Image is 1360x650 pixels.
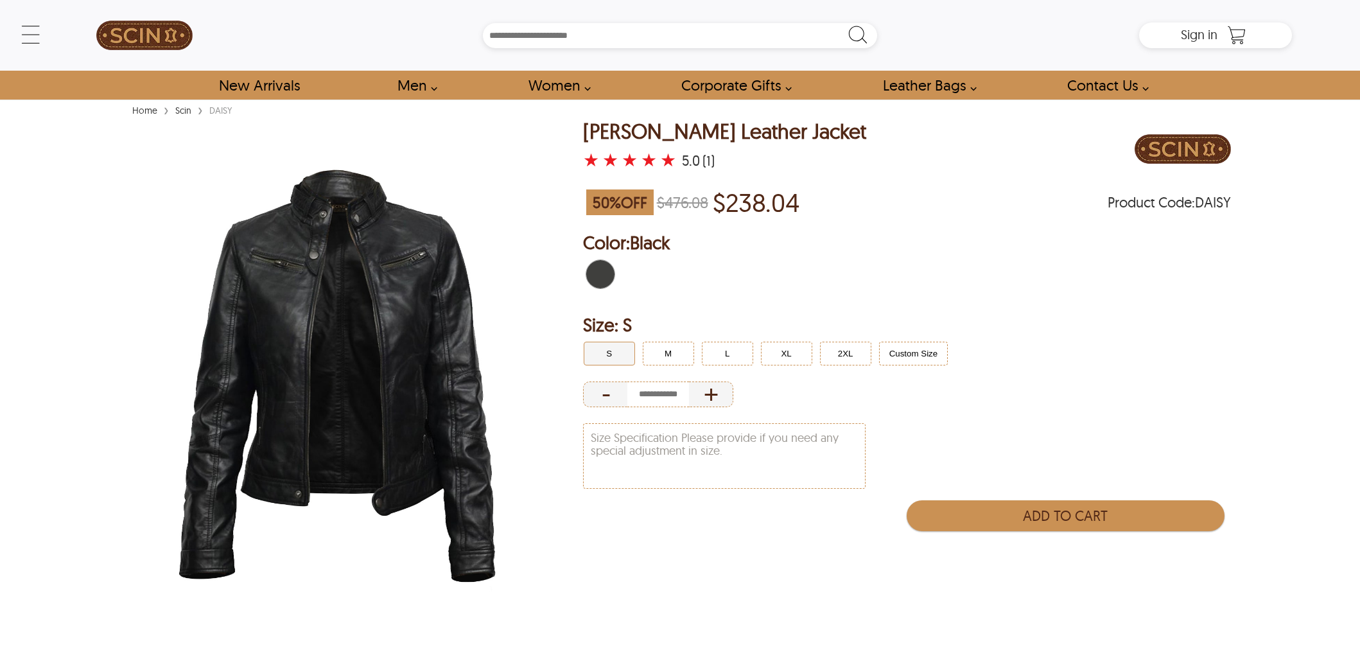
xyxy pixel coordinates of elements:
[96,6,193,64] img: SCIN
[713,188,799,217] p: Price of $238.04
[868,71,984,100] a: Shop Leather Bags
[1135,120,1231,181] a: Brand Logo PDP Image
[879,342,948,365] button: Click to select Custom Size
[172,105,195,116] a: Scin
[907,500,1225,531] button: Add to Cart
[702,342,753,365] button: Click to select L
[1052,71,1156,100] a: contact-us
[682,154,700,167] div: 5.0
[584,342,635,365] button: Click to select S
[583,120,866,143] div: [PERSON_NAME] Leather Jacket
[583,152,679,170] a: Daisy Biker Leather Jacket with a 5 Star Rating and 1 Product Review }
[1181,31,1217,41] a: Sign in
[667,71,799,100] a: Shop Leather Corporate Gifts
[583,312,1231,338] h2: Selected Filter by Size: S
[514,71,598,100] a: Shop Women Leather Jackets
[660,154,676,166] label: 5 rating
[583,382,627,407] div: Decrease Quantity of Item
[583,230,1231,256] h2: Selected Color: by Black
[383,71,444,100] a: shop men's leather jackets
[164,98,169,121] span: ›
[586,189,654,215] span: 50 % OFF
[68,6,221,64] a: SCIN
[198,98,203,121] span: ›
[1135,120,1231,178] img: Brand Logo PDP Image
[602,154,618,166] label: 2 rating
[204,71,314,100] a: Shop New Arrivals
[761,342,812,365] button: Click to select XL
[129,105,161,116] a: Home
[820,342,871,365] button: Click to select 2XL
[206,104,235,117] div: DAISY
[657,193,708,212] strike: $476.08
[583,154,599,166] label: 1 rating
[630,231,670,254] span: Black
[643,342,694,365] button: Click to select M
[583,120,866,143] h1: Daisy Biker Leather Jacket
[129,120,545,640] img: Belted Collar Womens Black Biker Jacket by SCIN
[1224,26,1250,45] a: Shopping Cart
[1108,196,1231,209] span: Product Code: DAISY
[583,257,618,292] div: Black
[641,154,657,166] label: 4 rating
[584,424,865,488] textarea: Size Specification Please provide if you need any special adjustment in size.
[1181,26,1217,42] span: Sign in
[702,154,715,167] div: (1)
[622,154,638,166] label: 3 rating
[689,382,733,407] div: Increase Quantity of Item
